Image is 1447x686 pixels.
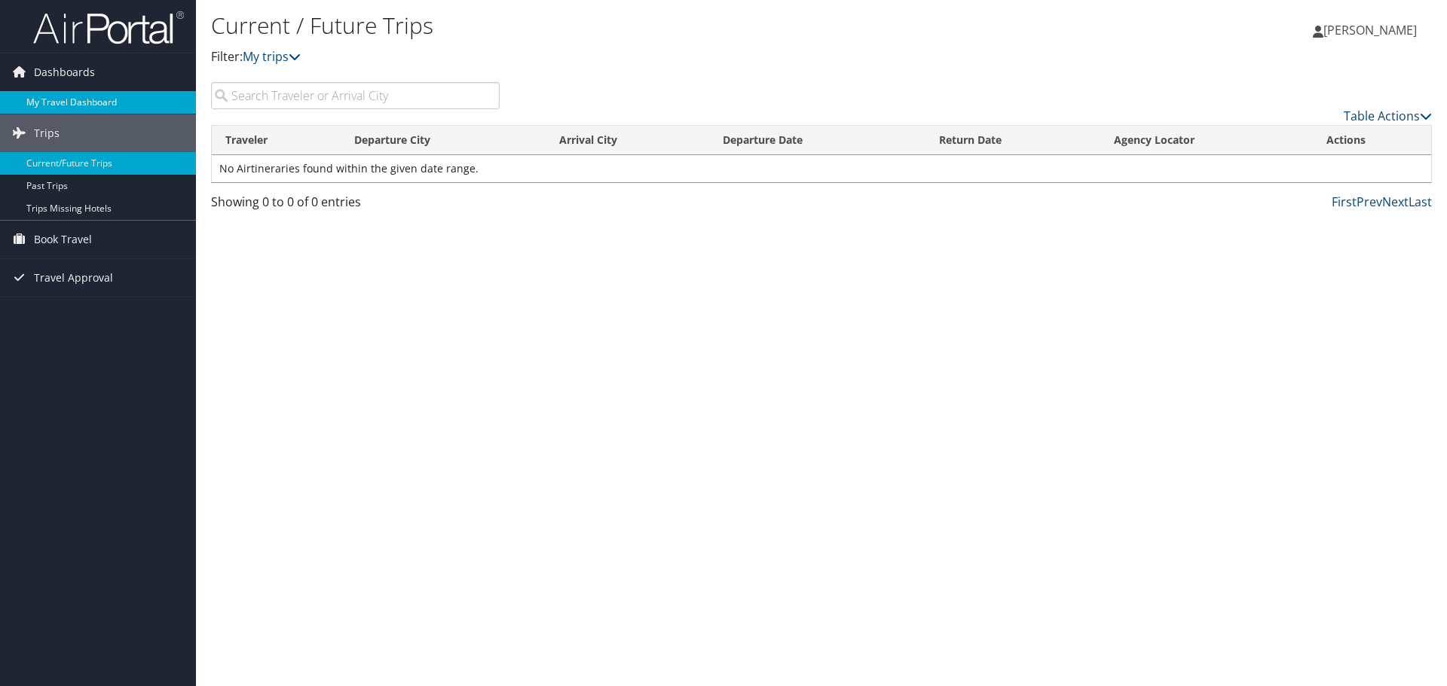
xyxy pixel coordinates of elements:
[34,221,92,258] span: Book Travel
[211,47,1025,67] p: Filter:
[1382,194,1409,210] a: Next
[211,193,500,218] div: Showing 0 to 0 of 0 entries
[212,155,1431,182] td: No Airtineraries found within the given date range.
[1100,126,1313,155] th: Agency Locator: activate to sort column ascending
[1323,22,1417,38] span: [PERSON_NAME]
[211,82,500,109] input: Search Traveler or Arrival City
[33,10,184,45] img: airportal-logo.png
[925,126,1100,155] th: Return Date: activate to sort column ascending
[212,126,341,155] th: Traveler: activate to sort column ascending
[1344,108,1432,124] a: Table Actions
[709,126,925,155] th: Departure Date: activate to sort column descending
[1332,194,1357,210] a: First
[546,126,709,155] th: Arrival City: activate to sort column ascending
[243,48,301,65] a: My trips
[34,53,95,91] span: Dashboards
[1313,8,1432,53] a: [PERSON_NAME]
[211,10,1025,41] h1: Current / Future Trips
[341,126,546,155] th: Departure City: activate to sort column ascending
[34,114,60,152] span: Trips
[1357,194,1382,210] a: Prev
[1409,194,1432,210] a: Last
[1313,126,1431,155] th: Actions
[34,259,113,297] span: Travel Approval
